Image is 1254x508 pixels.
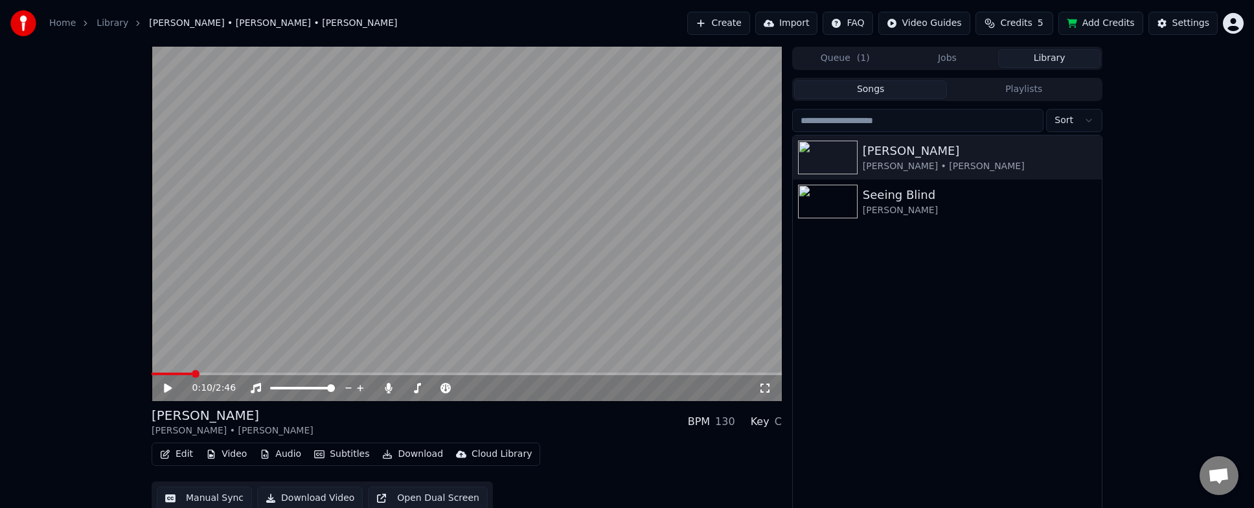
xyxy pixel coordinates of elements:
div: [PERSON_NAME] [152,406,313,424]
button: Add Credits [1058,12,1143,35]
a: Open chat [1200,456,1238,495]
button: FAQ [823,12,872,35]
span: 2:46 [216,382,236,395]
button: Video [201,445,252,463]
div: [PERSON_NAME] • [PERSON_NAME] [152,424,313,437]
button: Credits5 [975,12,1053,35]
button: Audio [255,445,306,463]
span: Credits [1000,17,1032,30]
button: Playlists [947,80,1100,99]
div: [PERSON_NAME] [863,142,1097,160]
div: 130 [715,414,735,430]
button: Queue [794,49,896,68]
span: 0:10 [192,382,212,395]
div: Seeing Blind [863,186,1097,204]
div: Settings [1172,17,1209,30]
span: ( 1 ) [857,52,870,65]
button: Library [998,49,1100,68]
button: Import [755,12,817,35]
div: Key [751,414,769,430]
button: Songs [794,80,948,99]
span: Sort [1054,114,1073,127]
button: Settings [1148,12,1218,35]
div: / [192,382,223,395]
div: C [775,414,782,430]
button: Download [377,445,448,463]
a: Library [97,17,128,30]
span: [PERSON_NAME] • [PERSON_NAME] • [PERSON_NAME] [149,17,397,30]
div: [PERSON_NAME] [863,204,1097,217]
button: Edit [155,445,198,463]
a: Home [49,17,76,30]
div: Cloud Library [472,448,532,461]
div: BPM [688,414,710,430]
button: Create [687,12,750,35]
button: Video Guides [878,12,970,35]
button: Jobs [896,49,999,68]
div: [PERSON_NAME] • [PERSON_NAME] [863,160,1097,173]
span: 5 [1038,17,1043,30]
nav: breadcrumb [49,17,398,30]
img: youka [10,10,36,36]
button: Subtitles [309,445,374,463]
